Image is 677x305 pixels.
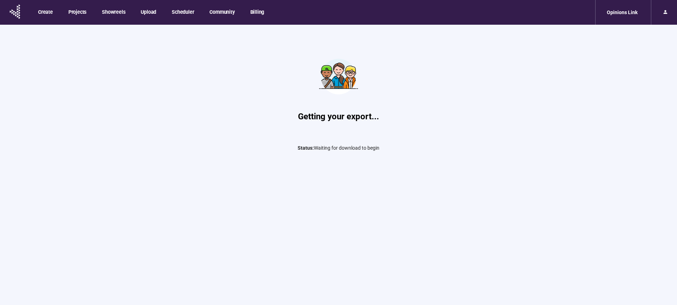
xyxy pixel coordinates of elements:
button: Upload [135,4,161,19]
img: Teamwork [312,50,365,103]
button: Showreels [96,4,130,19]
h1: Getting your export... [233,110,444,124]
div: Opinions Link [603,6,642,19]
button: Scheduler [166,4,199,19]
button: Billing [245,4,269,19]
button: Create [32,4,58,19]
p: Waiting for download to begin [233,144,444,152]
button: Projects [63,4,91,19]
span: Status: [298,145,314,151]
button: Community [204,4,239,19]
